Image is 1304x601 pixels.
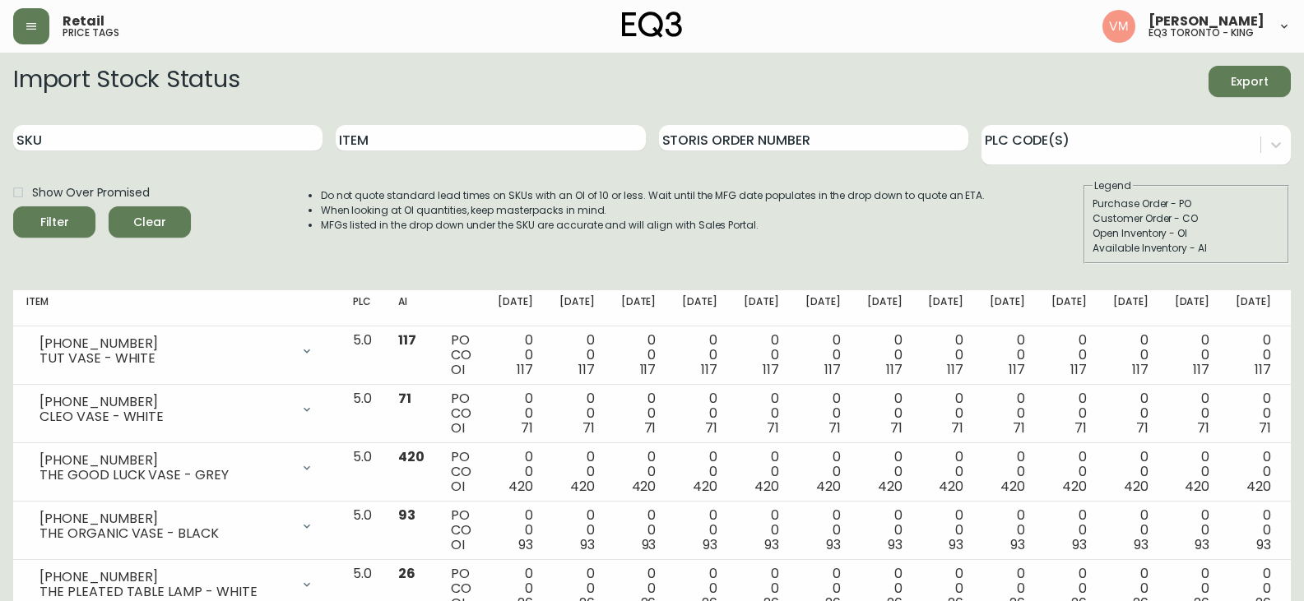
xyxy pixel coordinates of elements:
[451,450,471,494] div: PO CO
[1259,418,1271,437] span: 71
[763,360,779,379] span: 117
[669,290,731,326] th: [DATE]
[39,511,290,526] div: [PHONE_NUMBER]
[1256,535,1271,554] span: 93
[990,391,1025,436] div: 0 0
[886,360,903,379] span: 117
[621,508,657,552] div: 0 0
[1072,535,1087,554] span: 93
[340,290,385,326] th: PLC
[792,290,854,326] th: [DATE]
[1093,226,1280,241] div: Open Inventory - OI
[580,535,595,554] span: 93
[498,333,533,377] div: 0 0
[915,290,977,326] th: [DATE]
[1093,211,1280,226] div: Customer Order - CO
[321,218,986,233] li: MFGs listed in the drop down under the SKU are accurate and will align with Sales Portal.
[398,389,411,408] span: 71
[764,535,779,554] span: 93
[1195,535,1209,554] span: 93
[321,203,986,218] li: When looking at OI quantities, keep masterpacks in mind.
[621,450,657,494] div: 0 0
[13,206,95,238] button: Filter
[451,391,471,436] div: PO CO
[39,395,290,409] div: [PHONE_NUMBER]
[767,418,779,437] span: 71
[1209,66,1291,97] button: Export
[63,28,119,38] h5: price tags
[939,477,963,496] span: 420
[1124,477,1149,496] span: 420
[1000,477,1025,496] span: 420
[340,443,385,502] td: 5.0
[1162,290,1223,326] th: [DATE]
[744,333,779,377] div: 0 0
[39,336,290,351] div: [PHONE_NUMBER]
[582,418,595,437] span: 71
[559,508,595,552] div: 0 0
[398,447,425,466] span: 420
[640,360,657,379] span: 117
[1136,418,1149,437] span: 71
[26,450,327,486] div: [PHONE_NUMBER]THE GOOD LUCK VASE - GREY
[1093,178,1133,193] legend: Legend
[947,360,963,379] span: 117
[63,15,104,28] span: Retail
[816,477,841,496] span: 420
[990,450,1025,494] div: 0 0
[632,477,657,496] span: 420
[644,418,657,437] span: 71
[867,450,903,494] div: 0 0
[824,360,841,379] span: 117
[1236,391,1271,436] div: 0 0
[39,570,290,585] div: [PHONE_NUMBER]
[39,526,290,541] div: THE ORGANIC VASE - BLACK
[1223,290,1284,326] th: [DATE]
[1113,450,1149,494] div: 0 0
[705,418,717,437] span: 71
[340,385,385,443] td: 5.0
[744,508,779,552] div: 0 0
[1051,450,1087,494] div: 0 0
[340,502,385,560] td: 5.0
[744,450,779,494] div: 0 0
[546,290,608,326] th: [DATE]
[1013,418,1025,437] span: 71
[928,333,963,377] div: 0 0
[39,585,290,599] div: THE PLEATED TABLE LAMP - WHITE
[608,290,670,326] th: [DATE]
[498,508,533,552] div: 0 0
[1236,508,1271,552] div: 0 0
[385,290,438,326] th: AI
[828,418,841,437] span: 71
[1175,450,1210,494] div: 0 0
[122,212,178,233] span: Clear
[805,508,841,552] div: 0 0
[521,418,533,437] span: 71
[867,391,903,436] div: 0 0
[1134,535,1149,554] span: 93
[340,326,385,385] td: 5.0
[498,450,533,494] div: 0 0
[109,206,191,238] button: Clear
[1113,391,1149,436] div: 0 0
[990,508,1025,552] div: 0 0
[621,391,657,436] div: 0 0
[1093,196,1280,211] div: Purchase Order - PO
[928,508,963,552] div: 0 0
[1149,28,1254,38] h5: eq3 toronto - king
[731,290,792,326] th: [DATE]
[559,333,595,377] div: 0 0
[701,360,717,379] span: 117
[398,564,415,583] span: 26
[451,535,465,554] span: OI
[26,508,327,544] div: [PHONE_NUMBER]THE ORGANIC VASE - BLACK
[682,391,717,436] div: 0 0
[451,360,465,379] span: OI
[1175,508,1210,552] div: 0 0
[1009,360,1025,379] span: 117
[928,450,963,494] div: 0 0
[398,331,416,349] span: 117
[517,360,533,379] span: 117
[321,188,986,203] li: Do not quote standard lead times on SKUs with an OI of 10 or less. Wait until the MFG date popula...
